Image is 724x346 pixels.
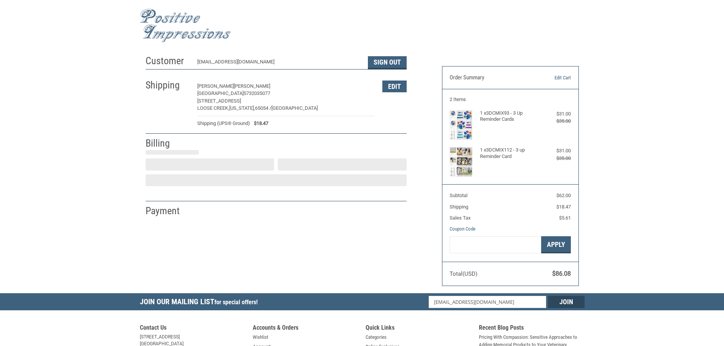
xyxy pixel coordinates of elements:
button: Edit [382,81,407,92]
span: [PERSON_NAME] [234,83,270,89]
div: $31.00 [540,147,571,155]
input: Email [429,296,546,308]
span: Shipping [450,204,468,210]
h2: Customer [146,55,190,67]
h5: Accounts & Orders [253,324,358,333]
input: Gift Certificate or Coupon Code [450,236,541,253]
h5: Contact Us [140,324,246,333]
button: Sign Out [368,56,407,69]
span: Sales Tax [450,215,471,221]
span: [GEOGRAPHIC_DATA] [271,105,318,111]
div: [EMAIL_ADDRESS][DOMAIN_NAME] [197,58,360,69]
a: Wishlist [253,333,268,341]
span: LOOSE CREEK, [197,105,229,111]
span: Subtotal [450,193,467,198]
div: $35.00 [540,155,571,162]
span: [PERSON_NAME] [197,83,234,89]
h5: Recent Blog Posts [479,324,585,333]
input: Join [548,296,585,308]
h2: Payment [146,205,190,217]
h3: Order Summary [450,74,532,82]
span: Total (USD) [450,270,477,277]
h5: Join Our Mailing List [140,293,261,313]
a: Coupon Code [450,226,475,232]
div: $35.00 [540,117,571,125]
span: 5732035077 [244,90,270,96]
h5: Quick Links [366,324,471,333]
span: [STREET_ADDRESS] [197,98,241,104]
span: $18.47 [250,120,268,127]
h4: 1 x 3DCMIX93 - 3 Up Reminder Cards [480,110,539,123]
span: [US_STATE], [229,105,255,111]
a: Edit Cart [532,74,571,82]
h2: Billing [146,137,190,150]
a: Categories [366,333,387,341]
span: $86.08 [552,270,571,277]
div: $31.00 [540,110,571,118]
h4: 1 x 3DCMIX112 - 3 up Reminder Card [480,147,539,160]
h3: 2 Items [450,96,571,103]
h2: Shipping [146,79,190,92]
span: 65054 / [255,105,271,111]
span: Shipping (UPS® Ground) [197,120,250,127]
span: for special offers! [214,299,258,306]
button: Apply [541,236,571,253]
span: $18.47 [556,204,571,210]
span: $5.61 [559,215,571,221]
img: Positive Impressions [140,9,231,43]
span: [GEOGRAPHIC_DATA] [197,90,244,96]
span: $62.00 [556,193,571,198]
